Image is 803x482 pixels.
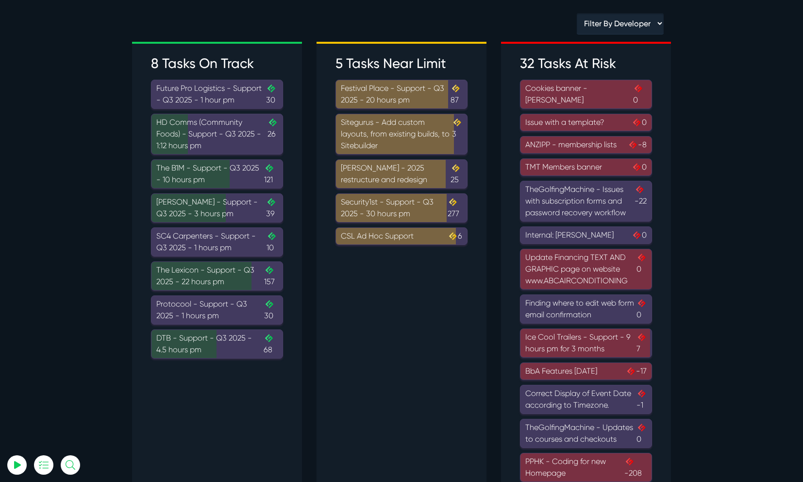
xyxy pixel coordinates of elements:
[632,161,647,173] span: 0
[268,117,278,152] span: 26
[264,332,278,356] span: 68
[525,388,647,411] div: Correct Display of Event Date according to Timezone.
[451,162,462,186] span: 25
[448,230,462,242] span: 6
[520,136,652,154] a: ANZIPP - membership lists-8
[520,114,652,131] a: Issue with a template?0
[636,422,647,445] span: 0
[267,230,278,254] span: 10
[520,80,652,109] a: Cookies banner - [PERSON_NAME]0
[520,328,652,358] a: Ice Cool Trailers - Support - 9 hours pm for 3 months7
[341,83,462,106] div: Festival Place - Support - Q3 2025 - 20 hours pm
[525,365,647,377] div: BbA Features [DATE]
[335,114,468,155] a: Sitegurus - Add custom layouts, from existing builds, to Sitebuilder3
[520,385,652,414] a: Correct Display of Event Date according to Timezone.-1
[151,227,283,257] a: SC4 Carpenters - Support - Q3 2025 - 1 hours pm10
[452,117,462,152] span: 3
[635,184,647,219] span: -22
[636,252,647,287] span: 0
[156,162,278,186] div: The B1M - Support - Q3 2025 - 10 hours pm
[520,249,652,290] a: Update Financing TEXT AND GRAPHIC page on website www.ABCAIRCONDITIONING0
[151,295,283,325] a: Protocool - Support - Q3 2025 - 1 hours pm30
[624,456,647,479] span: -208
[151,159,283,189] a: The B1M - Support - Q3 2025 - 10 hours pm121
[636,388,647,411] span: -1
[32,172,138,192] button: Log In
[628,139,647,151] span: -8
[335,227,468,245] a: CSL Ad Hoc Support6
[335,80,468,109] a: Festival Place - Support - Q3 2025 - 20 hours pm87
[636,331,647,355] span: 7
[341,196,462,220] div: Security1st - Support - Q3 2025 - 30 hours pm
[156,83,278,106] div: Future Pro Logistics - Support - Q3 2025 - 1 hour pm
[264,264,278,288] span: 157
[335,55,468,72] h3: 5 Tasks Near Limit
[266,196,278,220] span: 39
[626,365,647,377] span: -17
[151,261,283,291] a: The Lexicon - Support - Q3 2025 - 22 hours pm157
[156,332,278,356] div: DTB - Support - Q3 2025 - 4.5 hours pm
[335,159,468,189] a: [PERSON_NAME] - 2025 restructure and redesign25
[264,298,278,322] span: 30
[525,229,647,241] div: Internal: [PERSON_NAME]
[525,252,647,287] div: Update Financing TEXT AND GRAPHIC page on website www.ABCAIRCONDITIONING
[525,297,647,321] div: Finding where to edit web form email confirmation
[341,117,462,152] div: Sitegurus - Add custom layouts, from existing builds, to Sitebuilder
[156,298,278,322] div: Protocool - Support - Q3 2025 - 1 hours pm
[335,193,468,223] a: Security1st - Support - Q3 2025 - 30 hours pm277
[633,83,647,106] span: 0
[525,117,647,128] div: Issue with a template?
[448,196,462,220] span: 277
[151,114,283,155] a: HD Comms (Community Foods) - Support - Q3 2025 - 1:12 hours pm26
[520,419,652,448] a: TheGolfingMachine - Updates to courses and checkouts0
[341,162,462,186] div: [PERSON_NAME] - 2025 restructure and redesign
[636,297,647,321] span: 0
[151,329,283,359] a: DTB - Support - Q3 2025 - 4.5 hours pm68
[520,55,652,72] h3: 32 Tasks At Risk
[632,117,647,128] span: 0
[156,264,278,288] div: The Lexicon - Support - Q3 2025 - 22 hours pm
[525,139,647,151] div: ANZIPP - membership lists
[156,117,278,152] div: HD Comms (Community Foods) - Support - Q3 2025 - 1:12 hours pm
[525,331,647,355] div: Ice Cool Trailers - Support - 9 hours pm for 3 months
[520,362,652,380] a: BbA Features [DATE]-17
[266,83,278,106] span: 30
[520,453,652,482] a: PPHK - Coding for new Homepage-208
[632,229,647,241] span: 0
[32,114,138,136] input: Email
[151,80,283,109] a: Future Pro Logistics - Support - Q3 2025 - 1 hour pm30
[525,422,647,445] div: TheGolfingMachine - Updates to courses and checkouts
[520,158,652,176] a: TMT Members banner0
[520,294,652,324] a: Finding where to edit web form email confirmation0
[451,83,462,106] span: 87
[156,196,278,220] div: [PERSON_NAME] - Support - Q3 2025 - 3 hours pm
[525,184,647,219] div: TheGolfingMachine - Issues with subscription forms and password recovery workflow
[525,456,647,479] div: PPHK - Coding for new Homepage
[341,230,462,242] div: CSL Ad Hoc Support
[151,193,283,223] a: [PERSON_NAME] - Support - Q3 2025 - 3 hours pm39
[520,181,652,222] a: TheGolfingMachine - Issues with subscription forms and password recovery workflow-22
[520,226,652,244] a: Internal: [PERSON_NAME]0
[525,161,647,173] div: TMT Members banner
[156,230,278,254] div: SC4 Carpenters - Support - Q3 2025 - 1 hours pm
[525,83,647,106] div: Cookies banner - [PERSON_NAME]
[151,55,283,72] h3: 8 Tasks On Track
[264,162,278,186] span: 121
